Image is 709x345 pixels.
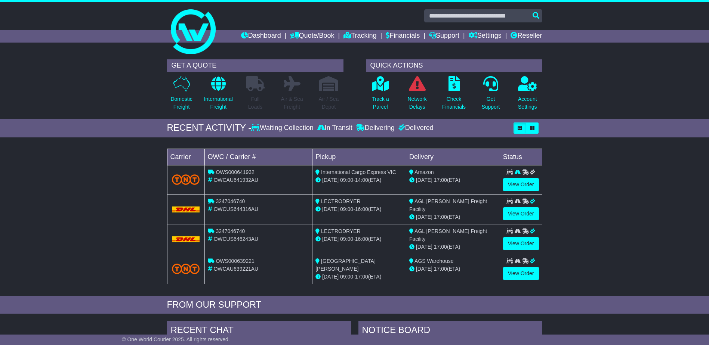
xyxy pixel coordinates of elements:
div: - (ETA) [315,205,403,213]
span: 09:00 [340,274,353,280]
span: 17:00 [434,177,447,183]
div: RECENT CHAT [167,321,351,341]
a: AccountSettings [518,76,537,115]
span: 3247046740 [216,228,245,234]
td: Pickup [312,149,406,165]
span: AGL [PERSON_NAME] Freight Facility [409,198,487,212]
a: Dashboard [241,30,281,43]
a: GetSupport [481,76,500,115]
span: [DATE] [416,244,432,250]
td: OWC / Carrier # [204,149,312,165]
span: AGL [PERSON_NAME] Freight Facility [409,228,487,242]
span: OWCUS644316AU [213,206,258,212]
span: AGS Warehouse [414,258,454,264]
div: (ETA) [409,213,497,221]
span: 09:00 [340,177,353,183]
span: 16:00 [355,206,368,212]
span: 17:00 [355,274,368,280]
p: Track a Parcel [372,95,389,111]
span: 17:00 [434,214,447,220]
span: [DATE] [416,266,432,272]
p: International Freight [204,95,233,111]
span: [DATE] [322,177,339,183]
a: Tracking [343,30,376,43]
span: OWCAU641932AU [213,177,258,183]
td: Delivery [406,149,500,165]
div: (ETA) [409,243,497,251]
div: Delivering [354,124,397,132]
p: Domestic Freight [170,95,192,111]
span: Amazon [414,169,434,175]
p: Full Loads [246,95,265,111]
span: 3247046740 [216,198,245,204]
a: Support [429,30,459,43]
a: View Order [503,237,539,250]
p: Account Settings [518,95,537,111]
a: InternationalFreight [204,76,233,115]
td: Carrier [167,149,204,165]
span: 17:00 [434,266,447,272]
div: In Transit [315,124,354,132]
p: Check Financials [442,95,466,111]
img: DHL.png [172,236,200,242]
span: [DATE] [416,177,432,183]
p: Network Delays [407,95,426,111]
div: (ETA) [409,265,497,273]
a: NetworkDelays [407,76,427,115]
span: © One World Courier 2025. All rights reserved. [122,336,230,342]
span: International Cargo Express VIC [321,169,396,175]
span: OWS000639221 [216,258,255,264]
div: Waiting Collection [251,124,315,132]
span: 09:00 [340,236,353,242]
a: View Order [503,207,539,220]
span: OWCUS646243AU [213,236,258,242]
span: [DATE] [322,274,339,280]
span: 17:00 [434,244,447,250]
div: GET A QUOTE [167,59,343,72]
span: 09:00 [340,206,353,212]
p: Air / Sea Depot [319,95,339,111]
span: 16:00 [355,236,368,242]
span: LECTRODRYER [321,198,361,204]
a: Reseller [511,30,542,43]
div: - (ETA) [315,273,403,281]
td: Status [500,149,542,165]
span: LECTRODRYER [321,228,361,234]
a: View Order [503,267,539,280]
img: TNT_Domestic.png [172,264,200,274]
span: OWS000641932 [216,169,255,175]
a: View Order [503,178,539,191]
div: QUICK ACTIONS [366,59,542,72]
span: [GEOGRAPHIC_DATA][PERSON_NAME] [315,258,376,272]
span: 14:00 [355,177,368,183]
span: [DATE] [322,236,339,242]
div: - (ETA) [315,235,403,243]
a: Financials [386,30,420,43]
span: OWCAU639221AU [213,266,258,272]
img: DHL.png [172,206,200,212]
span: [DATE] [322,206,339,212]
p: Air & Sea Freight [281,95,303,111]
a: CheckFinancials [442,76,466,115]
div: RECENT ACTIVITY - [167,122,252,133]
div: (ETA) [409,176,497,184]
div: FROM OUR SUPPORT [167,299,542,310]
span: [DATE] [416,214,432,220]
a: DomesticFreight [170,76,192,115]
div: - (ETA) [315,176,403,184]
a: Track aParcel [372,76,389,115]
p: Get Support [481,95,500,111]
div: Delivered [397,124,434,132]
img: TNT_Domestic.png [172,174,200,184]
div: NOTICE BOARD [358,321,542,341]
a: Quote/Book [290,30,334,43]
a: Settings [469,30,502,43]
